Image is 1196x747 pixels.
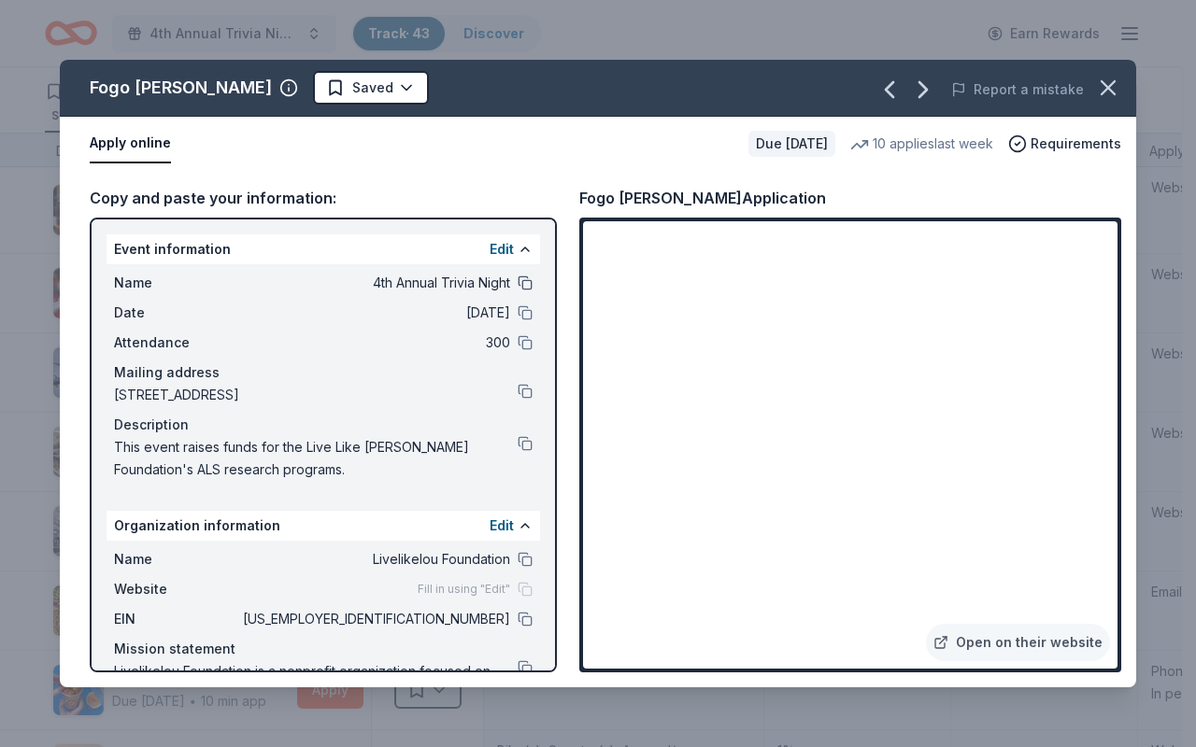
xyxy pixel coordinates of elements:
[114,331,239,354] span: Attendance
[579,186,826,210] div: Fogo [PERSON_NAME] Application
[748,131,835,157] div: Due [DATE]
[1031,133,1121,155] span: Requirements
[926,624,1110,661] a: Open on their website
[114,272,239,294] span: Name
[114,302,239,324] span: Date
[114,660,518,727] span: Livelikelou Foundation is a nonprofit organization focused on education. It is based in [GEOGRAPH...
[114,638,533,660] div: Mission statement
[114,436,518,481] span: This event raises funds for the Live Like [PERSON_NAME] Foundation's ALS research programs.
[352,77,393,99] span: Saved
[239,331,510,354] span: 300
[90,73,272,103] div: Fogo [PERSON_NAME]
[951,78,1084,101] button: Report a mistake
[114,578,239,600] span: Website
[1008,133,1121,155] button: Requirements
[239,302,510,324] span: [DATE]
[107,234,540,264] div: Event information
[418,582,510,597] span: Fill in using "Edit"
[114,414,533,436] div: Description
[90,124,171,163] button: Apply online
[490,514,514,537] button: Edit
[107,511,540,541] div: Organization information
[239,548,510,571] span: Livelikelou Foundation
[239,272,510,294] span: 4th Annual Trivia Night
[114,384,518,406] span: [STREET_ADDRESS]
[313,71,429,105] button: Saved
[239,608,510,630] span: [US_EMPLOYER_IDENTIFICATION_NUMBER]
[114,548,239,571] span: Name
[114,608,239,630] span: EIN
[114,361,533,384] div: Mailing address
[90,186,557,210] div: Copy and paste your information:
[850,133,993,155] div: 10 applies last week
[490,238,514,261] button: Edit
